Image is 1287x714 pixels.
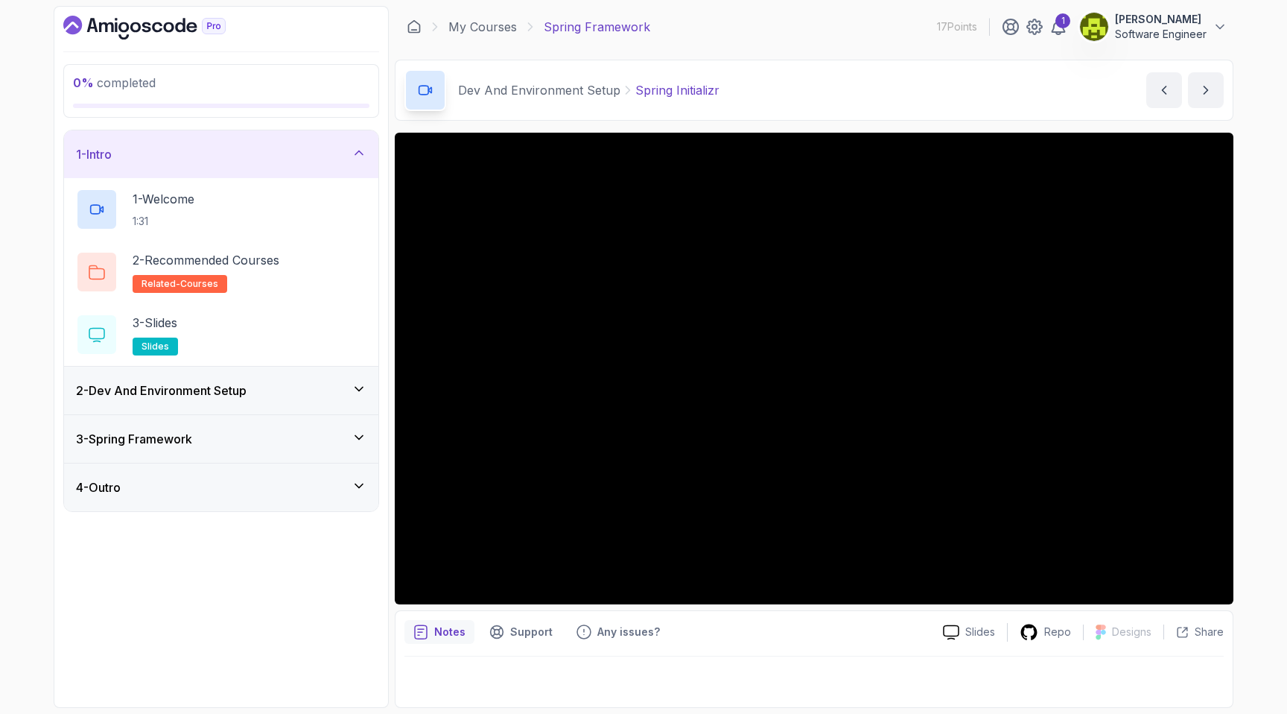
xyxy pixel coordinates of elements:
button: Share [1163,625,1224,639]
button: 1-Welcome1:31 [76,189,366,230]
p: Slides [965,625,995,639]
p: [PERSON_NAME] [1115,12,1207,27]
p: Dev And Environment Setup [458,81,620,99]
iframe: 6 - Spring Initializr [395,133,1233,604]
a: Slides [931,625,1007,640]
img: user profile image [1080,13,1108,41]
p: 1:31 [133,214,194,229]
button: next content [1188,72,1224,108]
button: 1-Intro [64,130,378,178]
p: 17 Points [937,19,977,34]
button: Feedback button [568,620,669,644]
a: Dashboard [407,19,422,34]
p: 1 - Welcome [133,190,194,208]
p: 2 - Recommended Courses [133,251,279,269]
p: 3 - Slides [133,314,177,332]
button: Support button [480,620,562,644]
span: related-courses [142,278,218,290]
span: 0 % [73,75,94,90]
h3: 2 - Dev And Environment Setup [76,382,247,399]
button: 3-Spring Framework [64,415,378,463]
p: Notes [434,625,465,639]
p: Share [1195,625,1224,639]
a: Dashboard [63,16,260,40]
a: 1 [1049,18,1067,36]
button: 3-Slidesslides [76,314,366,356]
span: slides [142,341,169,353]
p: Designs [1112,625,1151,639]
h3: 3 - Spring Framework [76,430,192,448]
p: Spring Framework [544,18,650,36]
p: Repo [1044,625,1071,639]
h3: 4 - Outro [76,478,121,496]
span: completed [73,75,156,90]
a: Repo [1008,623,1083,642]
button: 4-Outro [64,464,378,511]
p: Support [510,625,553,639]
button: previous content [1146,72,1182,108]
button: 2-Recommended Coursesrelated-courses [76,251,366,293]
p: Any issues? [597,625,660,639]
p: Spring Initializr [635,81,719,99]
p: Software Engineer [1115,27,1207,42]
h3: 1 - Intro [76,145,112,163]
button: user profile image[PERSON_NAME]Software Engineer [1079,12,1227,42]
div: 1 [1055,13,1070,28]
a: My Courses [448,18,517,36]
button: 2-Dev And Environment Setup [64,367,378,414]
button: notes button [404,620,474,644]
